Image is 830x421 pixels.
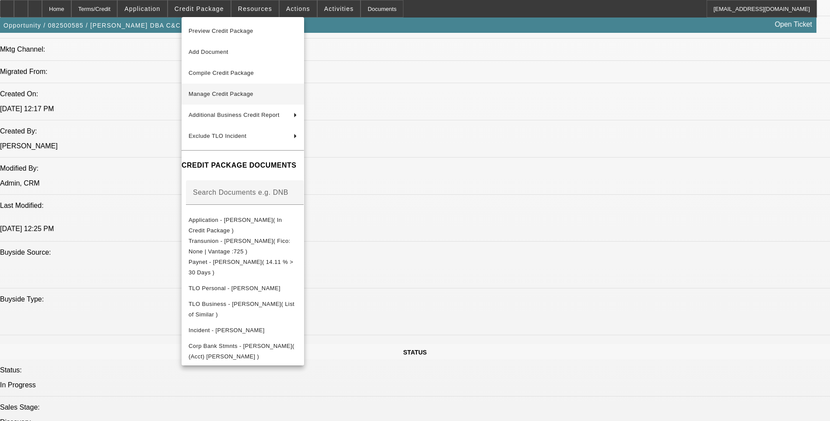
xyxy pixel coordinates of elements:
span: Corp Bank Stmnts - [PERSON_NAME]( (Acct) [PERSON_NAME] ) [189,343,294,360]
button: Corp Bank Stmnts - Michael E. Cornett( (Acct) Michael E. Cornett ) [182,341,304,362]
button: Paynet - Michael E. Cornett( 14.11 % > 30 Days ) [182,257,304,278]
span: Application - [PERSON_NAME]( In Credit Package ) [189,217,282,234]
span: Compile Credit Package [189,70,254,76]
button: TLO Personal - Cornett, Michael [182,278,304,299]
span: Transunion - [PERSON_NAME]( Fico: None | Vantage :725 ) [189,238,291,255]
span: TLO Personal - [PERSON_NAME] [189,285,280,291]
span: Additional Business Credit Report [189,112,280,118]
button: TLO Business - Michael E. Cornett( List of Similar ) [182,299,304,320]
h4: CREDIT PACKAGE DOCUMENTS [182,160,304,171]
button: Incident - Cornett, Michael [182,320,304,341]
span: TLO Business - [PERSON_NAME]( List of Similar ) [189,301,294,318]
span: Preview Credit Package [189,28,253,34]
button: Application - Michael E. Cornett( In Credit Package ) [182,215,304,236]
span: Add Document [189,49,228,55]
span: Manage Credit Package [189,91,253,97]
button: Transunion - Cornett, Michael( Fico: None | Vantage :725 ) [182,236,304,257]
span: Exclude TLO Incident [189,133,246,139]
span: Paynet - [PERSON_NAME]( 14.11 % > 30 Days ) [189,259,293,276]
span: Incident - [PERSON_NAME] [189,327,265,333]
mat-label: Search Documents e.g. DNB [193,189,288,196]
